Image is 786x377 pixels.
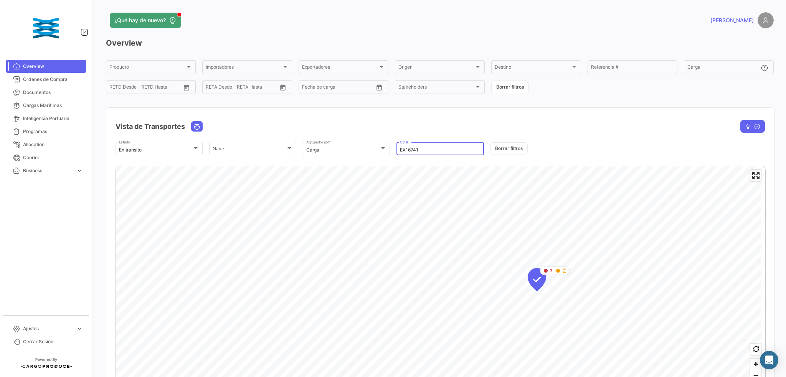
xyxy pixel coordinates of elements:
input: Hasta [129,86,163,91]
img: customer_38.png [27,9,65,48]
button: Borrar filtros [490,142,528,155]
span: Producto [109,66,185,71]
span: Inteligencia Portuaria [23,115,83,122]
span: Ajustes [23,325,73,332]
span: ¿Qué hay de nuevo? [114,16,166,24]
span: Órdenes de Compra [23,76,83,83]
span: Importadores [206,66,282,71]
span: Programas [23,128,83,135]
a: Inteligencia Portuaria [6,112,86,125]
a: Courier [6,151,86,164]
a: Documentos [6,86,86,99]
span: Cargas Marítimas [23,102,83,109]
button: Borrar filtros [491,81,529,93]
span: expand_more [76,325,83,332]
button: Enter fullscreen [750,170,761,181]
div: Abrir Intercom Messenger [760,351,778,369]
span: Exportadores [302,66,378,71]
span: Stakeholders [398,86,474,91]
span: Overview [23,63,83,70]
span: Allocation [23,141,83,148]
mat-select-trigger: En tránsito [119,147,142,153]
a: Programas [6,125,86,138]
input: Hasta [321,86,355,91]
span: Destino [495,66,571,71]
span: [PERSON_NAME] [710,16,754,24]
a: Overview [6,60,86,73]
a: Cargas Marítimas [6,99,86,112]
a: Allocation [6,138,86,151]
img: placeholder-user.png [758,12,774,28]
span: 3 [550,267,553,274]
input: Desde [302,86,316,91]
input: Hasta [225,86,259,91]
input: Desde [206,86,220,91]
input: Desde [109,86,123,91]
span: Business [23,167,73,174]
span: Cerrar Sesión [23,338,83,345]
mat-select-trigger: Carga [306,147,319,153]
button: Open calendar [373,82,385,93]
h4: Vista de Transportes [116,121,185,132]
h3: Overview [106,38,774,48]
a: Órdenes de Compra [6,73,86,86]
span: Nave [213,147,286,153]
button: ¿Qué hay de nuevo? [110,13,181,28]
button: Ocean [192,122,202,131]
span: expand_more [76,167,83,174]
span: Courier [23,154,83,161]
button: Zoom in [750,359,761,370]
button: Open calendar [181,82,192,93]
span: Origen [398,66,474,71]
span: Documentos [23,89,83,96]
div: Map marker [528,268,546,291]
button: Open calendar [277,82,289,93]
